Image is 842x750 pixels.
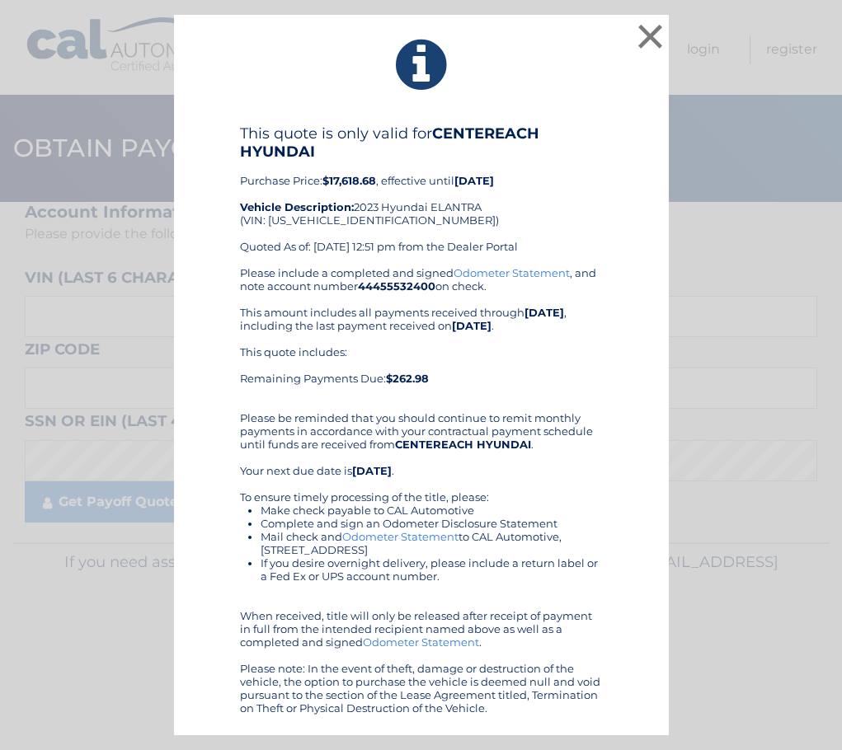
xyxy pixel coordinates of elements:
a: Odometer Statement [454,266,570,279]
li: Make check payable to CAL Automotive [261,504,603,517]
li: Mail check and to CAL Automotive, [STREET_ADDRESS] [261,530,603,556]
li: If you desire overnight delivery, please include a return label or a Fed Ex or UPS account number. [261,556,603,583]
b: [DATE] [352,464,392,477]
div: Purchase Price: , effective until 2023 Hyundai ELANTRA (VIN: [US_VEHICLE_IDENTIFICATION_NUMBER]) ... [240,124,603,266]
b: $262.98 [386,372,429,385]
button: × [634,20,667,53]
a: Odometer Statement [363,635,479,649]
b: 44455532400 [358,279,435,293]
b: CENTEREACH HYUNDAI [395,438,531,451]
h4: This quote is only valid for [240,124,603,161]
b: [DATE] [524,306,564,319]
div: This quote includes: Remaining Payments Due: [240,345,603,398]
a: Odometer Statement [342,530,459,543]
strong: Vehicle Description: [240,200,354,213]
b: [DATE] [454,174,494,187]
b: $17,618.68 [322,174,376,187]
b: CENTEREACH HYUNDAI [240,124,539,161]
div: Please include a completed and signed , and note account number on check. This amount includes al... [240,266,603,715]
b: [DATE] [452,319,492,332]
li: Complete and sign an Odometer Disclosure Statement [261,517,603,530]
